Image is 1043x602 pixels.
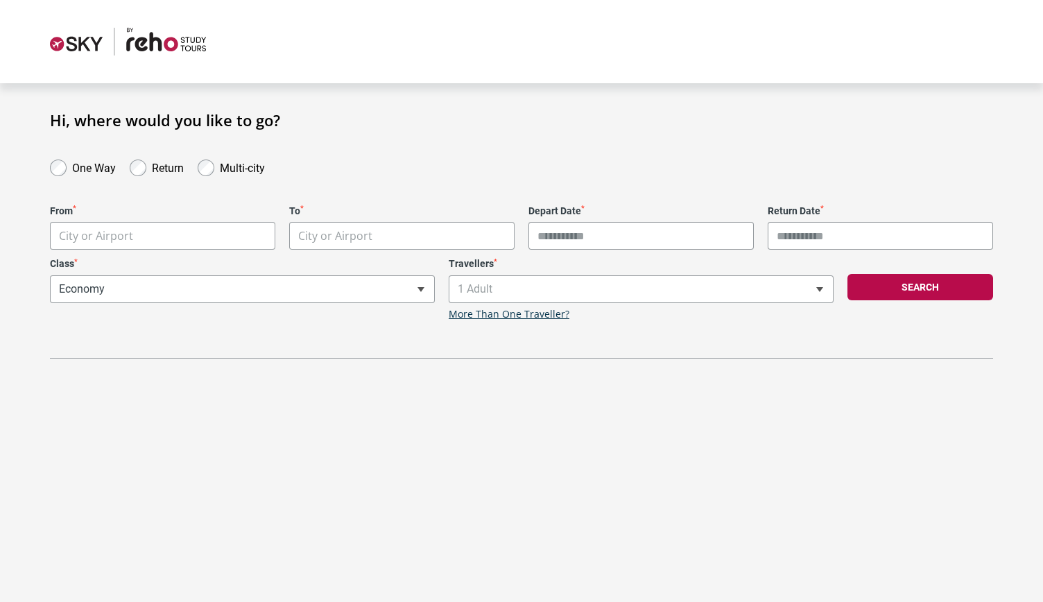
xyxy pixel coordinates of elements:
[51,223,275,250] span: City or Airport
[290,223,514,250] span: City or Airport
[289,222,515,250] span: City or Airport
[220,158,265,175] label: Multi-city
[51,276,434,302] span: Economy
[847,274,993,300] button: Search
[50,222,275,250] span: City or Airport
[50,205,275,217] label: From
[449,258,834,270] label: Travellers
[50,111,993,129] h1: Hi, where would you like to go?
[50,258,435,270] label: Class
[50,275,435,303] span: Economy
[528,205,754,217] label: Depart Date
[768,205,993,217] label: Return Date
[59,228,133,243] span: City or Airport
[72,158,116,175] label: One Way
[449,275,834,303] span: 1 Adult
[449,309,569,320] a: More Than One Traveller?
[298,228,372,243] span: City or Airport
[152,158,184,175] label: Return
[289,205,515,217] label: To
[449,276,833,302] span: 1 Adult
